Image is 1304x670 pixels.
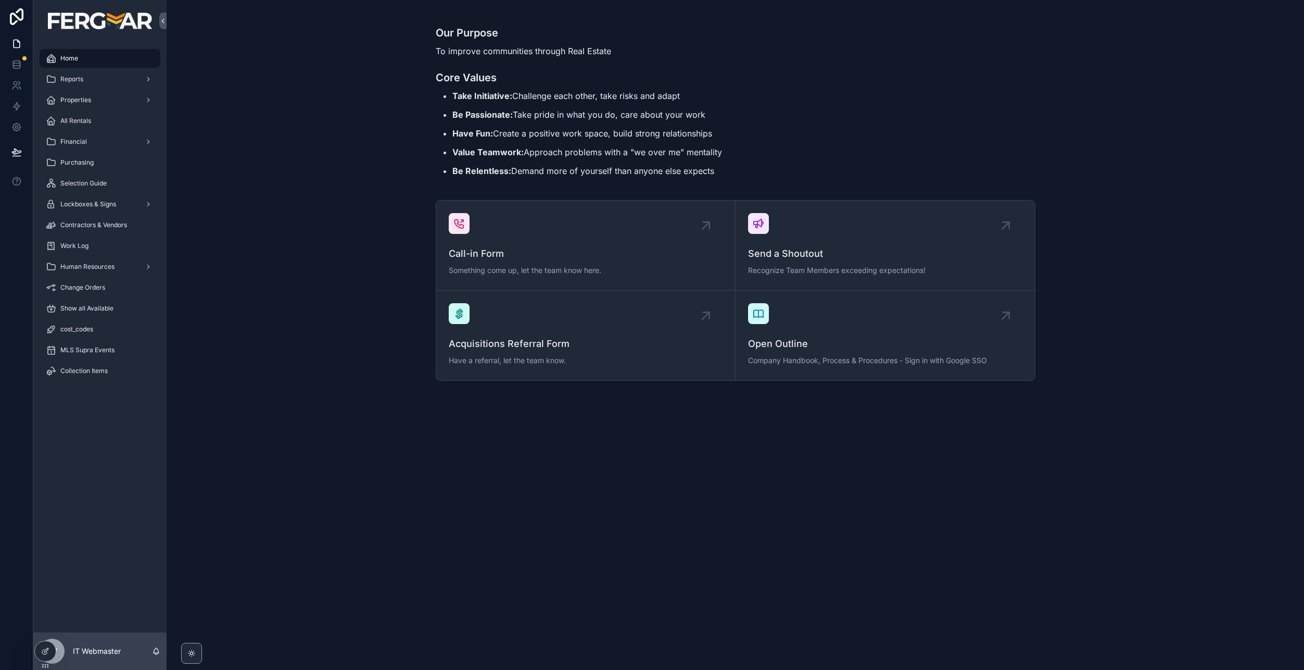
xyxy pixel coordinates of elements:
[40,195,160,214] a: Lockboxes & Signs
[40,153,160,172] a: Purchasing
[40,70,160,89] a: Reports
[736,201,1035,291] a: Send a ShoutoutRecognize Team Members exceeding expectations!
[452,165,1035,177] p: Demand more of yourself than anyone else expects
[40,111,160,130] a: All Rentals
[40,341,160,359] a: MLS Supra Events
[736,291,1035,380] a: Open OutlineCompany Handbook, Process & Procedures - Sign in with Google SSO
[60,283,105,292] span: Change Orders
[436,291,736,380] a: Acquisitions Referral FormHave a referral, let the team know.
[40,91,160,109] a: Properties
[60,54,78,63] span: Home
[452,109,513,120] strong: Be Passionate:
[436,70,1035,85] h3: Core Values
[48,13,152,29] img: App logo
[60,367,108,375] span: Collection Items
[748,246,1022,261] span: Send a Shoutout
[748,337,1022,351] span: Open Outline
[40,132,160,151] a: Financial
[73,646,121,656] p: IT Webmaster
[40,299,160,318] a: Show all Available
[60,96,91,104] span: Properties
[40,362,160,380] a: Collection Items
[60,325,93,333] span: cost_codes
[60,263,115,271] span: Human Resources
[748,265,1022,276] span: Recognize Team Members exceeding expectations!
[449,337,723,351] span: Acquisitions Referral Form
[436,45,1035,57] p: To improve communities through Real Estate
[452,127,1035,140] p: Create a positive work space, build strong relationships
[60,117,91,125] span: All Rentals
[60,158,94,167] span: Purchasing
[452,146,1035,158] p: Approach problems with a "we over me" mentality
[60,304,113,313] span: Show all Available
[452,91,512,101] strong: Take Initiative:
[40,257,160,276] a: Human Resources
[60,200,116,208] span: Lockboxes & Signs
[748,355,1022,366] span: Company Handbook, Process & Procedures - Sign in with Google SSO
[60,221,127,229] span: Contractors & Vendors
[60,138,87,146] span: Financial
[60,179,107,188] span: Selection Guide
[449,265,723,276] span: Something come up, let the team know here.
[60,75,83,83] span: Reports
[60,242,88,250] span: Work Log
[452,166,511,176] strong: Be Relentless:
[436,201,736,291] a: Call-in FormSomething come up, let the team know here.
[452,147,524,157] strong: Value Teamwork:
[40,216,160,234] a: Contractors & Vendors
[449,246,723,261] span: Call-in Form
[452,90,1035,102] p: Challenge each other, take risks and adapt
[40,49,160,68] a: Home
[33,42,167,394] div: scrollable content
[449,355,723,366] span: Have a referral, let the team know.
[40,278,160,297] a: Change Orders
[436,25,1035,41] h3: Our Purpose
[40,174,160,193] a: Selection Guide
[452,108,1035,121] p: Take pride in what you do, care about your work
[452,128,493,139] strong: Have Fun:
[40,320,160,339] a: cost_codes
[40,237,160,255] a: Work Log
[60,346,115,354] span: MLS Supra Events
